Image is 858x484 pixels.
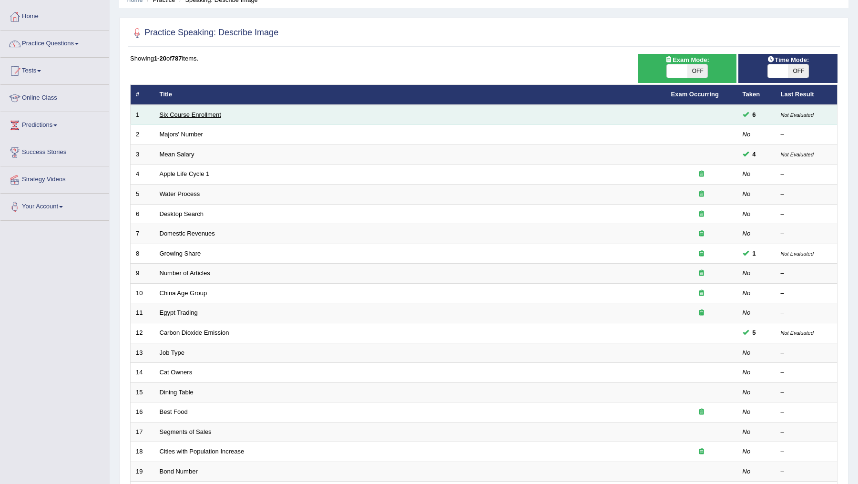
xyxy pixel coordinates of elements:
[781,269,832,278] div: –
[671,190,732,199] div: Exam occurring question
[687,64,708,78] span: OFF
[781,210,832,219] div: –
[160,309,198,316] a: Egypt Trading
[0,85,109,109] a: Online Class
[781,152,814,157] small: Not Evaluated
[749,149,760,159] span: You can still take this question
[154,85,666,105] th: Title
[0,58,109,82] a: Tests
[131,204,154,224] td: 6
[160,151,194,158] a: Mean Salary
[130,26,278,40] h2: Practice Speaking: Describe Image
[781,309,832,318] div: –
[743,210,751,217] em: No
[749,248,760,258] span: You can still take this question
[131,165,154,185] td: 4
[781,428,832,437] div: –
[781,447,832,456] div: –
[160,448,245,455] a: Cities with Population Increase
[131,125,154,145] td: 2
[0,112,109,136] a: Predictions
[131,363,154,383] td: 14
[743,230,751,237] em: No
[160,170,210,177] a: Apple Life Cycle 1
[763,55,813,65] span: Time Mode:
[781,467,832,476] div: –
[749,110,760,120] span: You can still take this question
[671,249,732,258] div: Exam occurring question
[131,402,154,422] td: 16
[131,144,154,165] td: 3
[743,468,751,475] em: No
[131,185,154,205] td: 5
[160,269,210,277] a: Number of Articles
[743,349,751,356] em: No
[788,64,808,78] span: OFF
[131,105,154,125] td: 1
[781,349,832,358] div: –
[160,230,215,237] a: Domestic Revenues
[160,408,188,415] a: Best Food
[160,389,194,396] a: Dining Table
[131,85,154,105] th: #
[743,269,751,277] em: No
[638,54,737,83] div: Show exams occurring in exams
[0,31,109,54] a: Practice Questions
[743,448,751,455] em: No
[160,131,203,138] a: Majors' Number
[743,289,751,297] em: No
[743,389,751,396] em: No
[172,55,182,62] b: 787
[0,3,109,27] a: Home
[160,329,229,336] a: Carbon Dioxide Emission
[131,382,154,402] td: 15
[743,428,751,435] em: No
[661,55,713,65] span: Exam Mode:
[131,224,154,244] td: 7
[671,269,732,278] div: Exam occurring question
[671,408,732,417] div: Exam occurring question
[0,194,109,217] a: Your Account
[154,55,166,62] b: 1-20
[743,408,751,415] em: No
[671,229,732,238] div: Exam occurring question
[671,210,732,219] div: Exam occurring question
[781,330,814,336] small: Not Evaluated
[160,369,193,376] a: Cat Owners
[781,289,832,298] div: –
[737,85,776,105] th: Taken
[743,170,751,177] em: No
[131,343,154,363] td: 13
[160,289,207,297] a: China Age Group
[671,309,732,318] div: Exam occurring question
[160,190,200,197] a: Water Process
[671,447,732,456] div: Exam occurring question
[743,131,751,138] em: No
[671,91,719,98] a: Exam Occurring
[131,244,154,264] td: 8
[781,251,814,257] small: Not Evaluated
[131,264,154,284] td: 9
[131,462,154,482] td: 19
[131,422,154,442] td: 17
[781,229,832,238] div: –
[131,323,154,343] td: 12
[743,309,751,316] em: No
[743,190,751,197] em: No
[160,250,201,257] a: Growing Share
[671,289,732,298] div: Exam occurring question
[671,170,732,179] div: Exam occurring question
[781,408,832,417] div: –
[781,170,832,179] div: –
[130,54,838,63] div: Showing of items.
[781,190,832,199] div: –
[781,368,832,377] div: –
[0,139,109,163] a: Success Stories
[781,388,832,397] div: –
[160,428,212,435] a: Segments of Sales
[131,442,154,462] td: 18
[781,130,832,139] div: –
[743,369,751,376] em: No
[0,166,109,190] a: Strategy Videos
[160,468,198,475] a: Bond Number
